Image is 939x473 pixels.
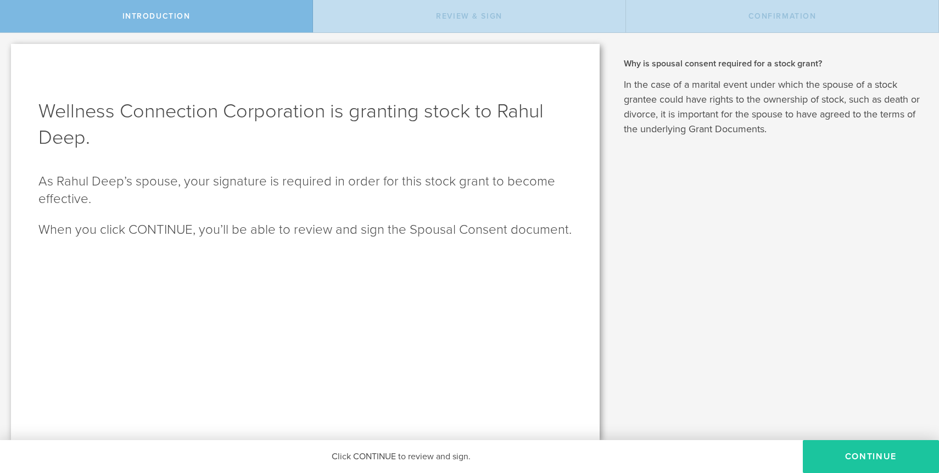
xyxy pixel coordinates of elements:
p: As Rahul Deep’s spouse, your signature is required in order for this stock grant to become effect... [38,173,572,208]
button: CONTINUE [803,440,939,473]
p: When you click CONTINUE, you’ll be able to review and sign the Spousal Consent document. [38,221,572,239]
span: Review & Sign [436,12,502,21]
p: In the case of a marital event under which the spouse of a stock grantee could have rights to the... [624,77,923,137]
iframe: Chat Widget [884,387,939,440]
h1: Wellness Connection Corporation is granting stock to Rahul Deep. [38,98,572,151]
span: Introduction [122,12,191,21]
h2: Why is spousal consent required for a stock grant? [624,58,923,70]
span: Confirmation [748,12,817,21]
